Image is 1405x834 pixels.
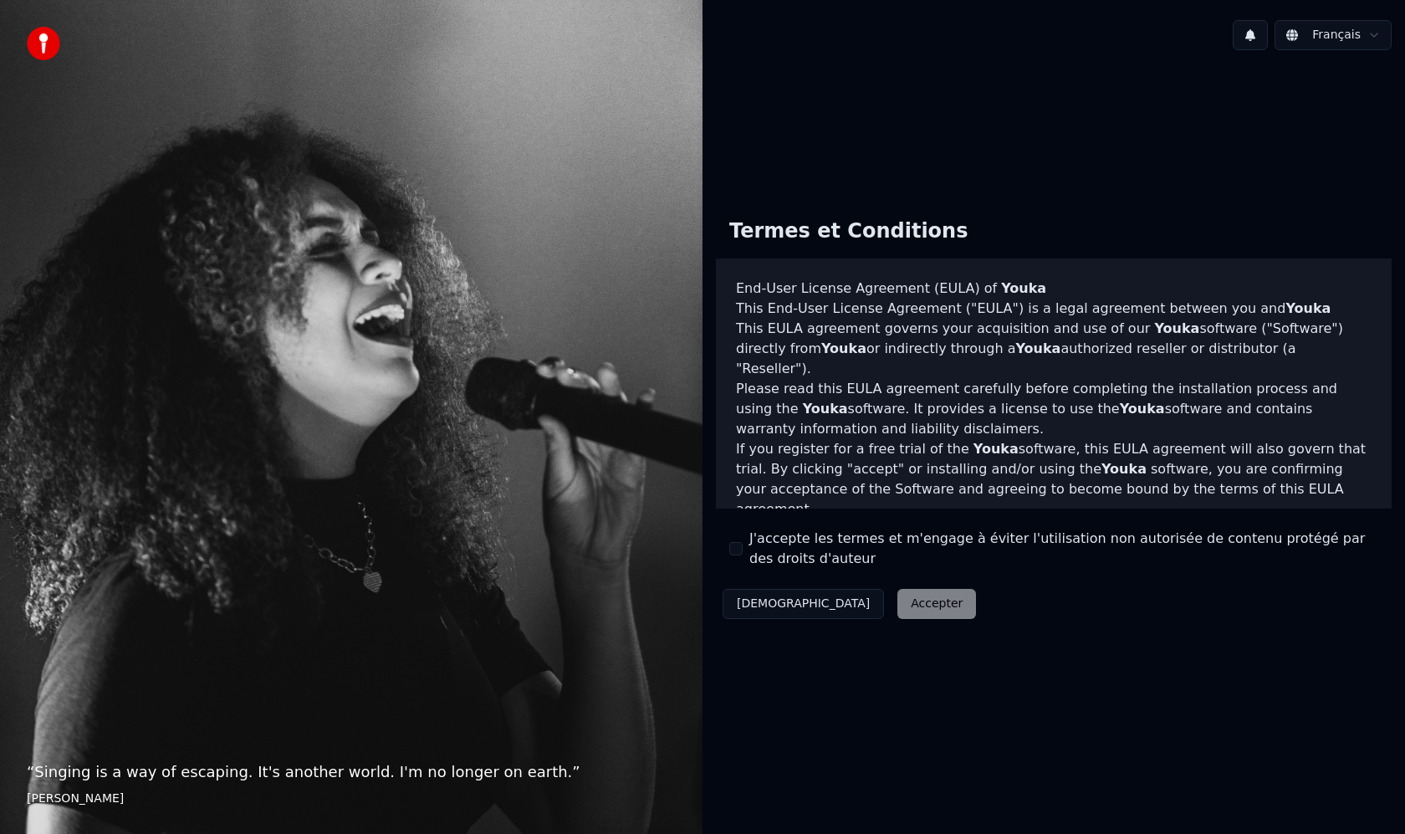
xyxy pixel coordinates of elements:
span: Youka [1015,340,1060,356]
span: Youka [803,401,848,417]
span: Youka [1001,280,1046,296]
label: J'accepte les termes et m'engage à éviter l'utilisation non autorisée de contenu protégé par des ... [749,529,1378,569]
p: Please read this EULA agreement carefully before completing the installation process and using th... [736,379,1372,439]
footer: [PERSON_NAME] [27,791,676,807]
p: “ Singing is a way of escaping. It's another world. I'm no longer on earth. ” [27,760,676,784]
span: Youka [1285,300,1331,316]
span: Youka [973,441,1019,457]
span: Youka [1120,401,1165,417]
div: Termes et Conditions [716,205,981,258]
p: If you register for a free trial of the software, this EULA agreement will also govern that trial... [736,439,1372,519]
p: This EULA agreement governs your acquisition and use of our software ("Software") directly from o... [736,319,1372,379]
span: Youka [821,340,866,356]
span: Youka [1101,461,1147,477]
button: [DEMOGRAPHIC_DATA] [723,589,884,619]
span: Youka [1154,320,1199,336]
h3: End-User License Agreement (EULA) of [736,279,1372,299]
img: youka [27,27,60,60]
p: This End-User License Agreement ("EULA") is a legal agreement between you and [736,299,1372,319]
